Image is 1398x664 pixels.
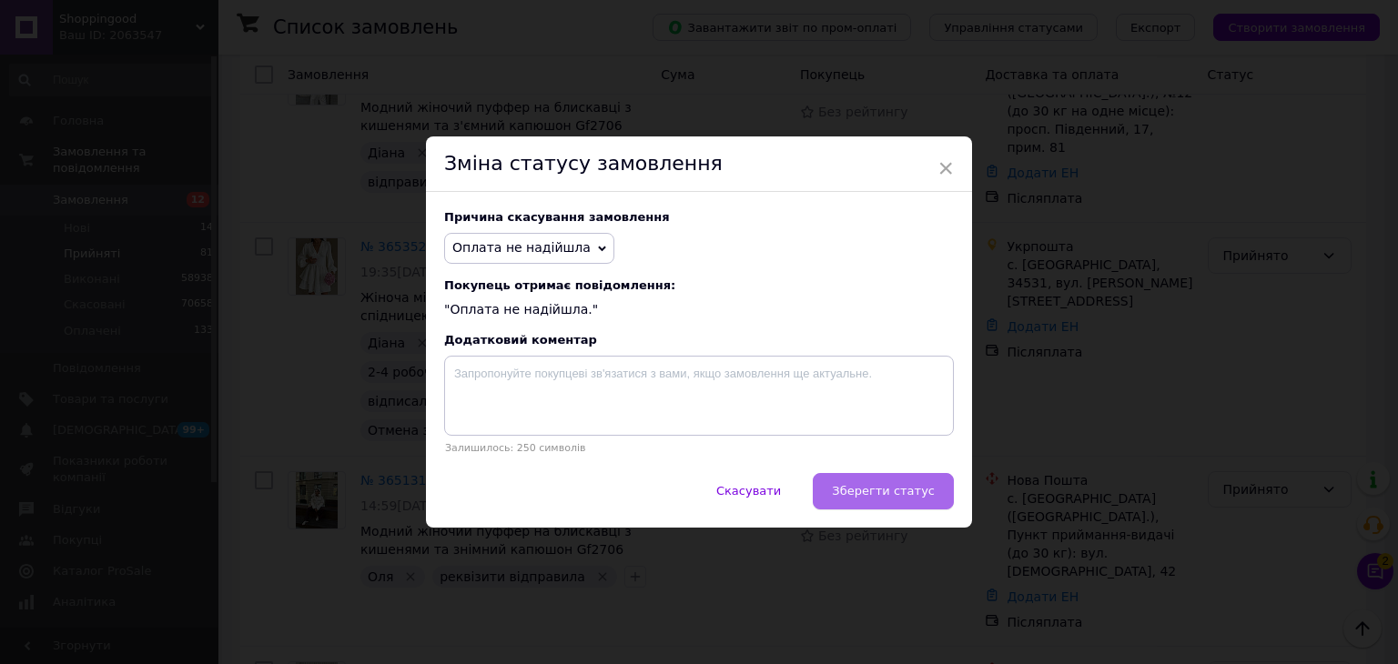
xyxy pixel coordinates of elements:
span: Оплата не надійшла [452,240,591,255]
div: Додатковий коментар [444,333,954,347]
div: Зміна статусу замовлення [426,136,972,192]
button: Скасувати [697,473,800,509]
div: Причина скасування замовлення [444,210,954,224]
span: Скасувати [716,484,781,498]
div: "Оплата не надійшла." [444,278,954,319]
span: × [937,153,954,184]
span: Покупець отримає повідомлення: [444,278,954,292]
p: Залишилось: 250 символів [444,442,954,454]
button: Зберегти статус [813,473,954,509]
span: Зберегти статус [832,484,935,498]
